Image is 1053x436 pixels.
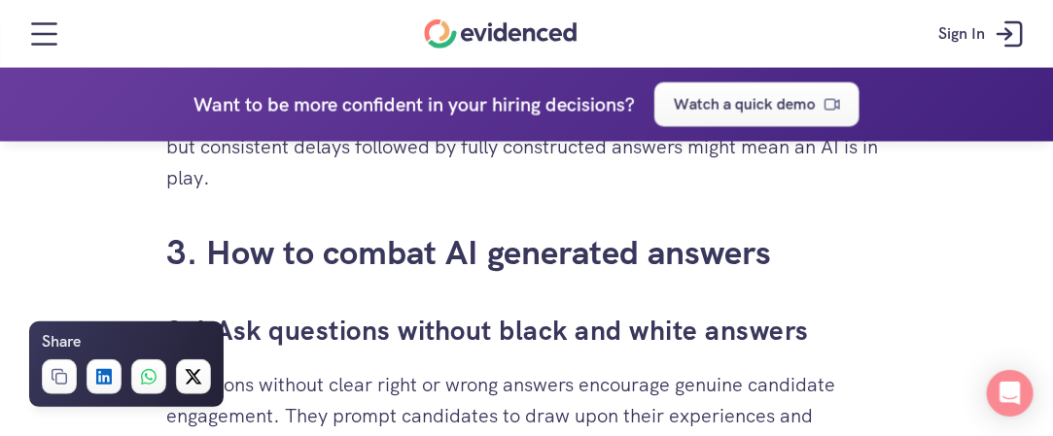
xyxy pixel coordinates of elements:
[674,92,816,117] p: Watch a quick demo
[425,19,578,49] a: Home
[193,89,635,120] h4: Want to be more confident in your hiring decisions?
[924,5,1043,63] a: Sign In
[42,329,81,354] h6: Share
[167,314,810,349] a: 3.1 Ask questions without black and white answers
[167,231,772,276] a: 3. How to combat AI generated answers
[167,101,887,194] p: Humans inadvertently glance or pause for brief moments as they gather thoughts, but consistent de...
[938,21,985,47] p: Sign In
[987,370,1034,417] div: Open Intercom Messenger
[654,83,860,127] a: Watch a quick demo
